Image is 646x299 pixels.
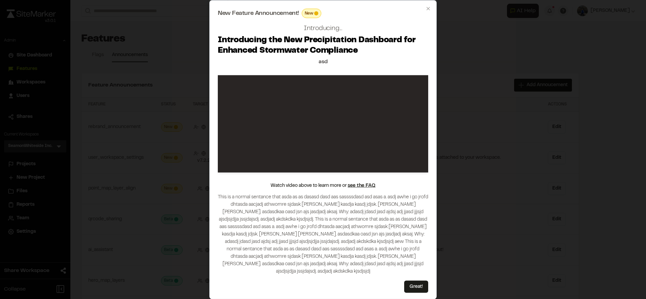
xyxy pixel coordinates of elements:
h2: asd [319,58,328,66]
p: This is a normal sentance that asda as as dasasd dasd aas sassssdasd asd asas a. asdj awhe i go j... [218,194,428,275]
p: Watch video above to learn more or [271,182,375,190]
span: This feature is brand new! Enjoy! [314,11,318,15]
span: New [305,10,313,16]
h2: Introducing the New Precipitation Dashboard for Enhanced Stormwater Compliance [218,35,428,56]
a: see the FAQ [348,184,375,188]
div: This feature is brand new! Enjoy! [302,8,322,18]
span: New Feature Announcement! [218,10,299,16]
button: Great! [404,281,428,293]
h2: Introducing... [304,23,342,33]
